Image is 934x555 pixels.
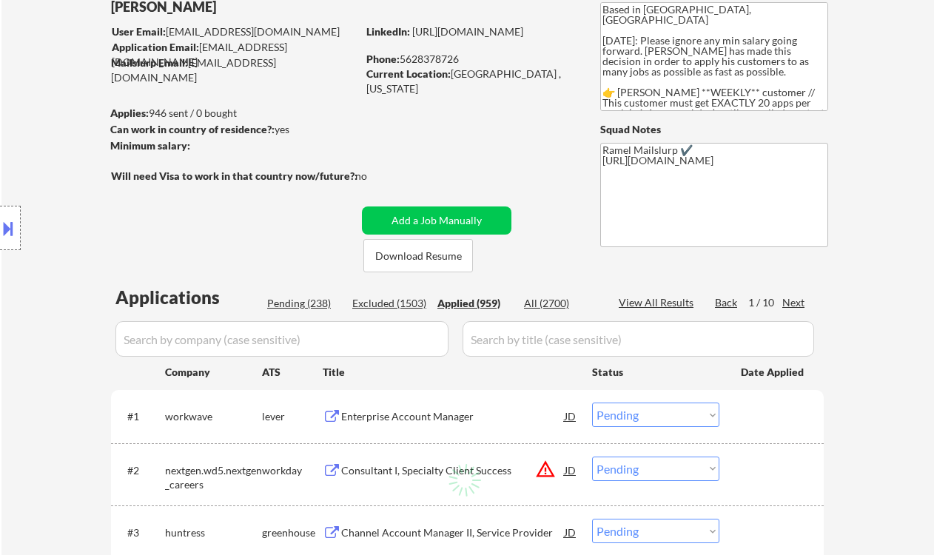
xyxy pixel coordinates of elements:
div: JD [563,403,578,429]
div: no [355,169,397,184]
div: Title [323,365,578,380]
div: #2 [127,463,153,478]
strong: User Email: [112,25,166,38]
div: Channel Account Manager II, Service Provider [341,525,565,540]
div: lever [262,409,323,424]
strong: Mailslurp Email: [111,56,188,69]
div: workwave [165,409,262,424]
div: Date Applied [741,365,806,380]
div: #3 [127,525,153,540]
div: ATS [262,365,323,380]
div: #1 [127,409,153,424]
input: Search by title (case sensitive) [463,321,814,357]
div: 1 / 10 [748,295,782,310]
div: Back [715,295,739,310]
div: [EMAIL_ADDRESS][DOMAIN_NAME] [111,55,357,84]
div: greenhouse [262,525,323,540]
button: Download Resume [363,239,473,272]
div: All (2700) [524,296,598,311]
div: JD [563,457,578,483]
strong: Phone: [366,53,400,65]
div: workday [262,463,323,478]
div: [EMAIL_ADDRESS][DOMAIN_NAME] [112,24,357,39]
div: 5628378726 [366,52,576,67]
div: Applied (959) [437,296,511,311]
button: Add a Job Manually [362,206,511,235]
div: Status [592,358,719,385]
div: nextgen.wd5.nextgen_careers [165,463,262,492]
div: Next [782,295,806,310]
div: Consultant I, Specialty Client Success [341,463,565,478]
div: JD [563,519,578,545]
div: [GEOGRAPHIC_DATA] , [US_STATE] [366,67,576,95]
strong: Application Email: [112,41,199,53]
div: View All Results [619,295,698,310]
div: [EMAIL_ADDRESS][DOMAIN_NAME] [112,40,357,69]
button: warning_amber [535,459,556,480]
div: Excluded (1503) [352,296,426,311]
div: huntress [165,525,262,540]
strong: Current Location: [366,67,451,80]
div: Pending (238) [267,296,341,311]
div: Company [165,365,262,380]
a: [URL][DOMAIN_NAME] [412,25,523,38]
div: Squad Notes [600,122,828,137]
input: Search by company (case sensitive) [115,321,448,357]
div: Enterprise Account Manager [341,409,565,424]
strong: LinkedIn: [366,25,410,38]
